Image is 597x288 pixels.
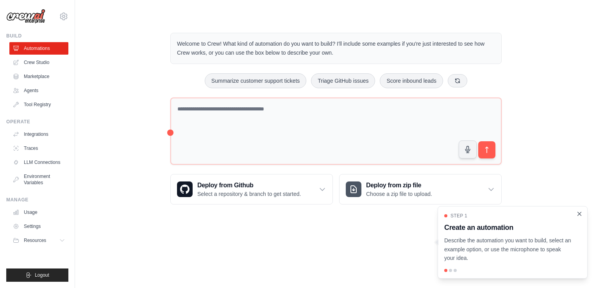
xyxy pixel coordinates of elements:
a: Integrations [9,128,68,140]
button: Score inbound leads [380,73,443,88]
button: Resources [9,234,68,247]
div: Build [6,33,68,39]
a: LLM Connections [9,156,68,169]
span: Step 1 [450,213,467,219]
p: Choose a zip file to upload. [366,190,432,198]
p: Describe the automation you want to build, select an example option, or use the microphone to spe... [444,236,572,263]
a: Environment Variables [9,170,68,189]
button: Logout [6,268,68,282]
button: Summarize customer support tickets [205,73,306,88]
div: Operate [6,119,68,125]
iframe: Chat Widget [558,251,597,288]
a: Traces [9,142,68,155]
p: Welcome to Crew! What kind of automation do you want to build? I'll include some examples if you'... [177,39,495,57]
span: Resources [24,237,46,244]
p: Select a repository & branch to get started. [197,190,301,198]
h3: Deploy from zip file [366,181,432,190]
button: Close walkthrough [576,211,583,217]
a: Agents [9,84,68,97]
a: Marketplace [9,70,68,83]
h3: Deploy from Github [197,181,301,190]
a: Usage [9,206,68,219]
button: Triage GitHub issues [311,73,375,88]
img: Logo [6,9,45,24]
span: Logout [35,272,49,278]
a: Tool Registry [9,98,68,111]
div: Manage [6,197,68,203]
a: Automations [9,42,68,55]
a: Crew Studio [9,56,68,69]
h3: Create an automation [444,222,572,233]
a: Settings [9,220,68,233]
